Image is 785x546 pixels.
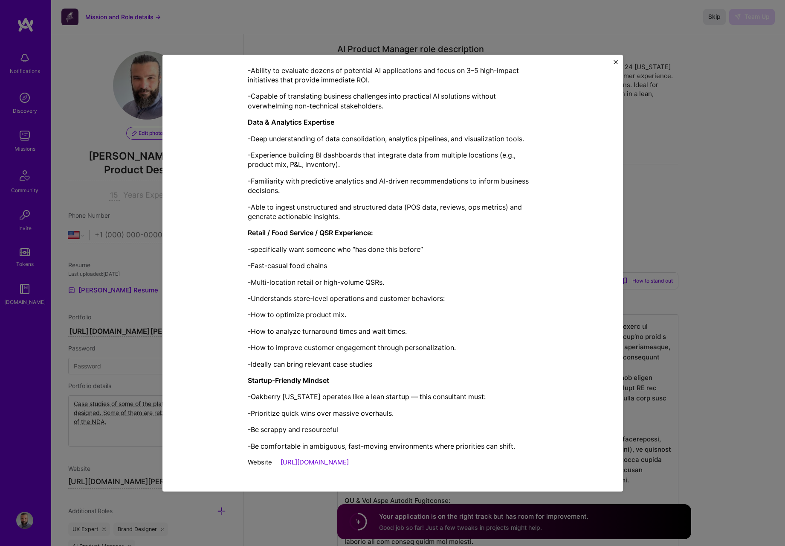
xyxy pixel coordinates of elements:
[248,359,538,369] p: -Ideally can bring relevant case studies
[248,229,373,237] strong: Retail / Food Service / QSR Experience:
[248,441,538,451] p: -Be comfortable in ambiguous, fast-moving environments where priorities can shift.
[248,118,334,127] strong: Data & Analytics Expertise
[248,392,538,402] p: -Oakberry [US_STATE] operates like a lean startup — this consultant must:
[248,425,538,435] p: -Be scrappy and resourceful
[248,176,538,196] p: -Familiarity with predictive analytics and AI-driven recommendations to inform business decisions.
[248,343,538,353] p: -How to improve customer engagement through personalization.
[281,458,349,467] a: [URL][DOMAIN_NAME]
[248,277,538,287] p: -Multi-location retail or high-volume QSRs.
[248,202,538,222] p: -Able to ingest unstructured and structured data (POS data, reviews, ops metrics) and generate ac...
[248,92,538,111] p: -Capable of translating business challenges into practical AI solutions without overwhelming non-...
[248,458,272,467] span: Website
[248,66,538,85] p: -Ability to evaluate dozens of potential AI applications and focus on 3–5 high-impact initiatives...
[248,327,538,336] p: -How to analyze turnaround times and wait times.
[248,310,538,320] p: -How to optimize product mix.
[248,245,538,254] p: -specifically want someone who “has done this before”
[248,294,538,303] p: -Understands store-level operations and customer behaviors:
[248,376,329,385] strong: Startup-Friendly Mindset
[248,134,538,143] p: -Deep understanding of data consolidation, analytics pipelines, and visualization tools.
[614,60,618,69] button: Close
[248,261,538,271] p: -Fast-casual food chains
[248,409,538,418] p: -Prioritize quick wins over massive overhauls.
[248,150,538,169] p: -Experience building BI dashboards that integrate data from multiple locations (e.g., product mix...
